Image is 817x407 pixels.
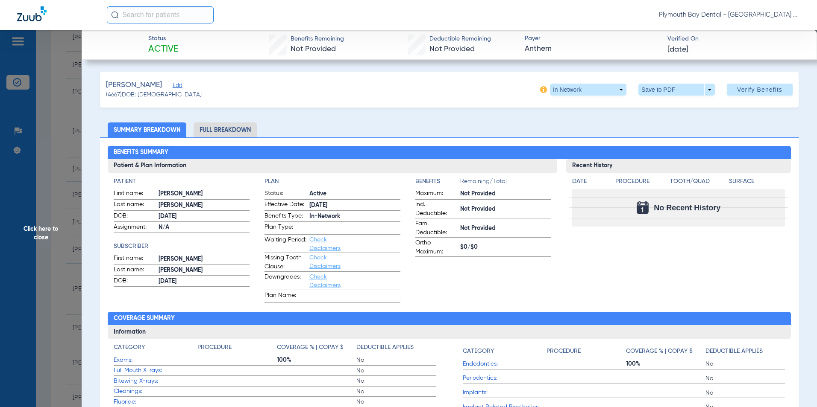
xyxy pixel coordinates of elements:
h2: Benefits Summary [108,146,791,160]
span: Full Mouth X-rays: [114,366,197,375]
h4: Benefits [415,177,460,186]
img: info-icon [540,86,547,93]
span: Periodontics: [463,374,547,383]
span: Anthem [525,44,660,54]
span: No [356,366,436,375]
span: Edit [173,82,180,90]
span: [PERSON_NAME] [159,189,250,198]
button: In Network [550,84,626,96]
img: Search Icon [111,11,119,19]
span: 100% [277,356,356,364]
span: Fam. Deductible: [415,219,457,237]
span: Bitewing X-rays: [114,377,197,386]
img: Zuub Logo [17,6,47,21]
app-breakdown-title: Surface [729,177,785,189]
h4: Patient [114,177,250,186]
span: No [356,387,436,396]
h4: Subscriber [114,242,250,251]
span: [DATE] [159,277,250,286]
a: Check Disclaimers [309,237,341,251]
span: Deductible Remaining [429,35,491,44]
app-breakdown-title: Deductible Applies [705,343,785,359]
span: Assignment: [114,223,156,233]
span: N/A [159,223,250,232]
button: Verify Benefits [727,84,793,96]
app-breakdown-title: Coverage % | Copay $ [626,343,705,359]
span: In-Network [309,212,400,221]
span: No [356,377,436,385]
span: DOB: [114,212,156,222]
app-breakdown-title: Date [572,177,608,189]
span: Not Provided [429,45,475,53]
span: Fluoride: [114,398,197,407]
app-breakdown-title: Category [463,343,547,359]
span: Implants: [463,388,547,397]
span: Payer [525,34,660,43]
span: Plymouth Bay Dental - [GEOGRAPHIC_DATA] Dental [659,11,800,19]
span: No [356,398,436,406]
span: No Recent History [654,203,720,212]
h4: Coverage % | Copay $ [626,347,693,356]
span: $0/$0 [460,243,551,252]
h3: Information [108,325,791,339]
span: No [705,360,785,368]
span: [PERSON_NAME] [159,255,250,264]
a: Check Disclaimers [309,255,341,269]
span: Plan Name: [264,291,306,302]
span: (4667) DOB: [DEMOGRAPHIC_DATA] [106,90,202,99]
span: [DATE] [159,212,250,221]
h4: Coverage % | Copay $ [277,343,344,352]
span: Verified On [667,35,803,44]
span: Effective Date: [264,200,306,210]
h4: Date [572,177,608,186]
span: Not Provided [460,224,551,233]
h3: Patient & Plan Information [108,159,558,173]
span: First name: [114,254,156,264]
app-breakdown-title: Category [114,343,197,355]
h4: Surface [729,177,785,186]
app-breakdown-title: Benefits [415,177,460,189]
img: Calendar [637,201,649,214]
input: Search for patients [107,6,214,23]
li: Full Breakdown [194,122,257,137]
app-breakdown-title: Procedure [547,343,626,359]
span: Status [148,34,178,43]
span: Ortho Maximum: [415,238,457,256]
h2: Coverage Summary [108,312,791,326]
span: Active [148,44,178,55]
span: Benefits Type: [264,212,306,222]
span: Exams: [114,356,197,365]
span: 100% [626,360,705,368]
span: Benefits Remaining [291,35,344,44]
h4: Category [463,347,494,356]
span: Downgrades: [264,273,306,290]
span: Not Provided [460,189,551,198]
span: Waiting Period: [264,235,306,253]
h4: Procedure [547,347,581,356]
span: First name: [114,189,156,199]
span: [PERSON_NAME] [159,201,250,210]
h3: Recent History [566,159,791,173]
span: Not Provided [460,205,551,214]
h4: Category [114,343,145,352]
span: Cleanings: [114,387,197,396]
span: Maximum: [415,189,457,199]
h4: Plan [264,177,400,186]
app-breakdown-title: Procedure [197,343,277,355]
span: Ind. Deductible: [415,200,457,218]
app-breakdown-title: Deductible Applies [356,343,436,355]
span: Remaining/Total [460,177,551,189]
span: [PERSON_NAME] [106,80,162,90]
span: [PERSON_NAME] [159,266,250,275]
span: Last name: [114,265,156,276]
span: No [356,356,436,364]
span: Last name: [114,200,156,210]
span: Verify Benefits [737,86,782,93]
h4: Deductible Applies [705,347,763,356]
button: Save to PDF [638,84,715,96]
h4: Deductible Applies [356,343,414,352]
h4: Tooth/Quad [670,177,726,186]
